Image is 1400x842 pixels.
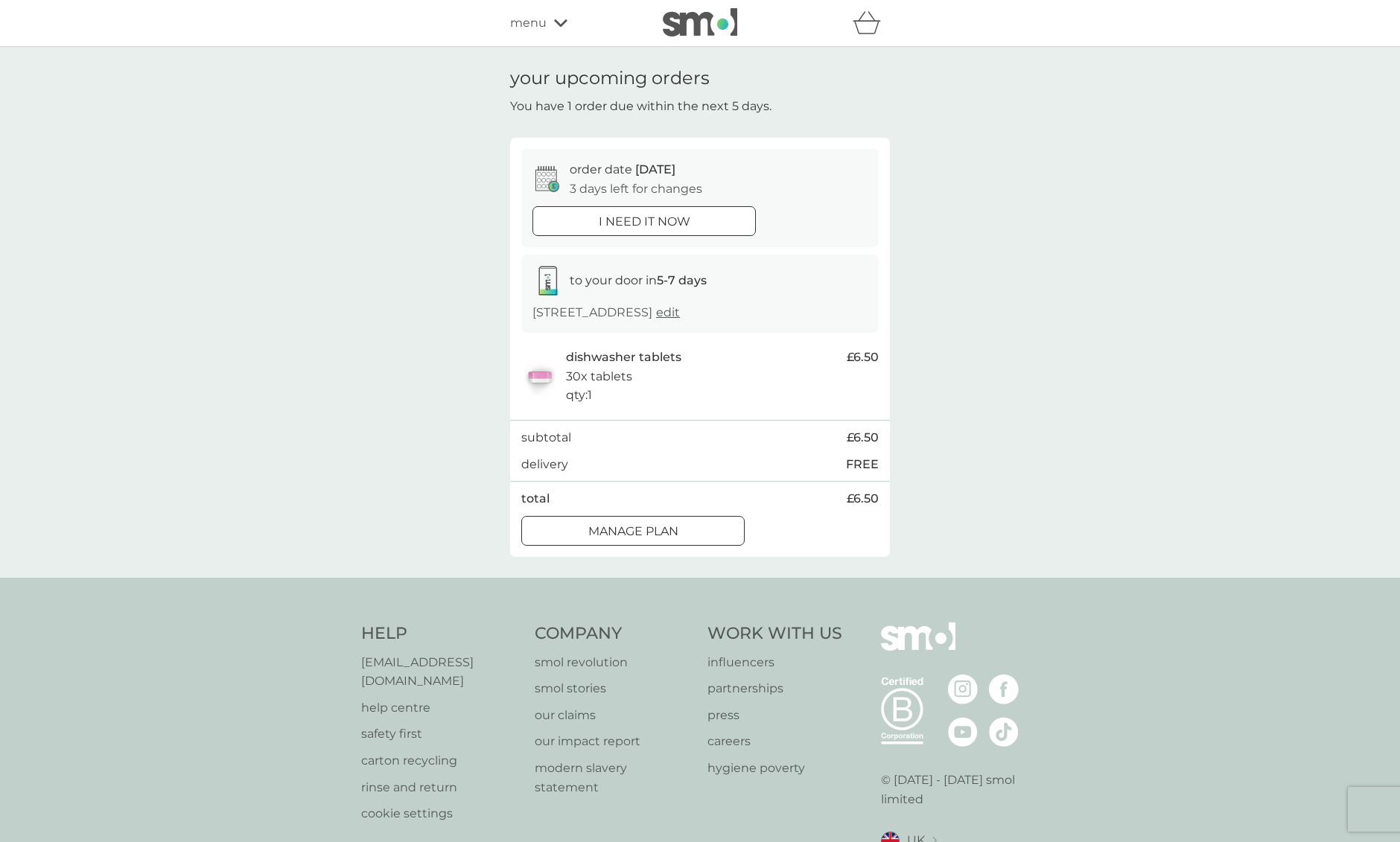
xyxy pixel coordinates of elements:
[510,13,547,33] span: menu
[989,717,1019,747] img: visit the smol Tiktok page
[588,522,678,541] p: Manage plan
[361,653,520,691] a: [EMAIL_ADDRESS][DOMAIN_NAME]
[853,8,890,38] div: basket
[361,622,520,645] h4: Help
[535,679,693,698] a: smol stories
[881,622,955,673] img: smol
[521,489,550,508] p: total
[361,698,520,718] a: help centre
[707,732,842,751] a: careers
[989,674,1019,704] img: visit the smol Facebook page
[532,206,756,236] button: i need it now
[570,273,707,287] span: to your door in
[847,428,879,447] span: £6.50
[663,8,737,36] img: smol
[635,162,675,176] span: [DATE]
[361,778,520,797] a: rinse and return
[535,732,693,751] a: our impact report
[521,516,745,546] button: Manage plan
[599,212,690,232] p: i need it now
[361,751,520,771] a: carton recycling
[948,674,978,704] img: visit the smol Instagram page
[535,759,693,797] a: modern slavery statement
[570,179,702,199] p: 3 days left for changes
[361,724,520,744] a: safety first
[566,367,632,386] p: 30x tablets
[566,386,592,405] p: qty : 1
[510,68,710,89] h1: your upcoming orders
[535,653,693,672] a: smol revolution
[707,679,842,698] a: partnerships
[532,303,680,322] p: [STREET_ADDRESS]
[566,348,681,367] p: dishwasher tablets
[521,455,568,474] p: delivery
[521,428,571,447] p: subtotal
[846,455,879,474] p: FREE
[510,97,771,116] p: You have 1 order due within the next 5 days.
[570,160,675,179] p: order date
[881,771,1040,808] p: © [DATE] - [DATE] smol limited
[707,653,842,672] a: influencers
[707,759,842,778] a: hygiene poverty
[847,489,879,508] span: £6.50
[361,804,520,823] a: cookie settings
[707,622,842,645] h4: Work With Us
[707,706,842,725] a: press
[948,717,978,747] img: visit the smol Youtube page
[656,305,680,319] a: edit
[535,706,693,725] a: our claims
[535,622,693,645] h4: Company
[657,273,707,287] strong: 5-7 days
[847,348,879,367] span: £6.50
